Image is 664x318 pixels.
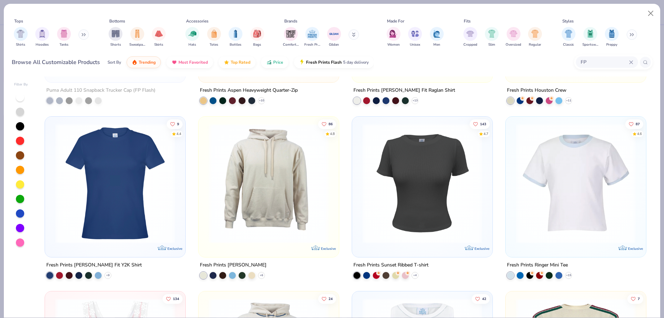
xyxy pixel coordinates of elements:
img: Totes Image [210,30,218,38]
button: filter button [562,27,575,47]
div: Puma Adult 110 Snapback Trucker Cap (FP Flash) [46,86,156,95]
div: filter for Shorts [109,27,122,47]
div: filter for Bags [250,27,264,47]
button: filter button [129,27,145,47]
span: + 4 [413,273,417,277]
button: filter button [485,27,499,47]
button: filter button [506,27,521,47]
img: Unisex Image [411,30,419,38]
img: Hats Image [188,30,196,38]
img: 40ec2264-0ddb-4f40-bcee-9c983d372ad1 [359,124,486,243]
button: filter button [408,27,422,47]
span: 42 [482,297,486,300]
span: Tanks [59,42,68,47]
span: Most Favorited [178,60,208,65]
button: Trending [127,56,161,68]
span: Comfort Colors [283,42,299,47]
button: filter button [152,27,166,47]
img: most_fav.gif [172,60,177,65]
span: Gildan [329,42,339,47]
span: Fresh Prints [304,42,320,47]
img: Slim Image [488,30,496,38]
div: filter for Tanks [57,27,71,47]
span: Bottles [230,42,241,47]
span: Oversized [506,42,521,47]
img: 6a9a0a85-ee36-4a89-9588-981a92e8a910 [52,124,178,243]
img: 4056525b-e9ee-4048-b5f4-b096bfc2f1de [332,124,459,243]
button: Most Favorited [166,56,213,68]
div: 4.8 [330,131,335,136]
button: Like [318,294,336,303]
button: Like [470,119,490,129]
div: filter for Regular [528,27,542,47]
img: Puma logo [169,67,183,81]
span: Men [433,42,440,47]
span: Slim [488,42,495,47]
span: 9 [177,122,179,126]
span: Trending [139,60,156,65]
input: Try "T-Shirt" [580,58,629,66]
button: filter button [35,27,49,47]
div: filter for Cropped [463,27,477,47]
img: Preppy Image [608,30,616,38]
span: Price [273,60,283,65]
span: + 9 [106,273,110,277]
img: Women Image [389,30,397,38]
button: filter button [229,27,242,47]
span: Skirts [154,42,163,47]
span: Hats [188,42,196,47]
span: Exclusive [167,246,182,251]
span: Fresh Prints Flash [306,60,342,65]
img: Fresh Prints Image [307,29,317,39]
button: filter button [283,27,299,47]
span: + 10 [259,99,264,103]
span: Cropped [463,42,477,47]
img: Bottles Image [232,30,239,38]
img: Gildan Image [329,29,339,39]
div: Accessories [186,18,209,24]
span: 86 [329,122,333,126]
div: filter for Men [430,27,444,47]
button: Top Rated [219,56,256,68]
div: filter for Sportswear [582,27,598,47]
div: filter for Skirts [152,27,166,47]
span: 24 [329,297,333,300]
button: filter button [582,27,598,47]
div: Fresh Prints Houston Crew [507,86,566,95]
img: Shirts Image [17,30,25,38]
span: + 11 [566,99,571,103]
img: Tanks Image [60,30,68,38]
div: Fresh Prints [PERSON_NAME] [200,261,267,269]
button: filter button [109,27,122,47]
div: Tops [14,18,23,24]
button: Price [261,56,288,68]
img: a773b38e-c5e9-4560-8470-eaea66be3cf5 [485,124,612,243]
button: filter button [605,27,619,47]
div: Brands [284,18,297,24]
div: 4.6 [637,131,642,136]
span: Sweatpants [129,42,145,47]
span: + 15 [566,273,571,277]
img: Shorts Image [112,30,120,38]
div: filter for Preppy [605,27,619,47]
span: Shorts [110,42,121,47]
div: filter for Women [387,27,400,47]
button: filter button [528,27,542,47]
button: Like [627,294,643,303]
button: filter button [207,27,221,47]
span: 134 [173,297,179,300]
span: + 6 [260,273,263,277]
button: Close [644,7,657,20]
button: Like [625,119,643,129]
span: Women [387,42,400,47]
button: filter button [304,27,320,47]
span: + 13 [412,99,417,103]
button: Like [167,119,183,129]
img: TopRated.gif [224,60,229,65]
img: Hoodies Image [38,30,46,38]
div: filter for Sweatpants [129,27,145,47]
button: Like [472,294,490,303]
span: Unisex [410,42,420,47]
span: Exclusive [321,246,336,251]
div: filter for Shirts [14,27,28,47]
